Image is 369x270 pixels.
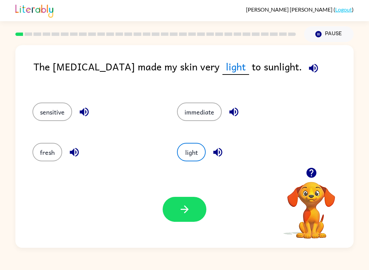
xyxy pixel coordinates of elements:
img: Literably [15,3,53,18]
button: sensitive [32,103,72,121]
video: Your browser must support playing .mp4 files to use Literably. Please try using another browser. [277,171,345,240]
button: immediate [177,103,222,121]
span: light [222,59,249,75]
button: light [177,143,206,161]
button: fresh [32,143,62,161]
a: Logout [335,6,352,13]
div: ( ) [246,6,354,13]
span: [PERSON_NAME] [PERSON_NAME] [246,6,333,13]
button: Pause [304,26,354,42]
div: The [MEDICAL_DATA] made my skin very to sunlight. [33,59,354,89]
